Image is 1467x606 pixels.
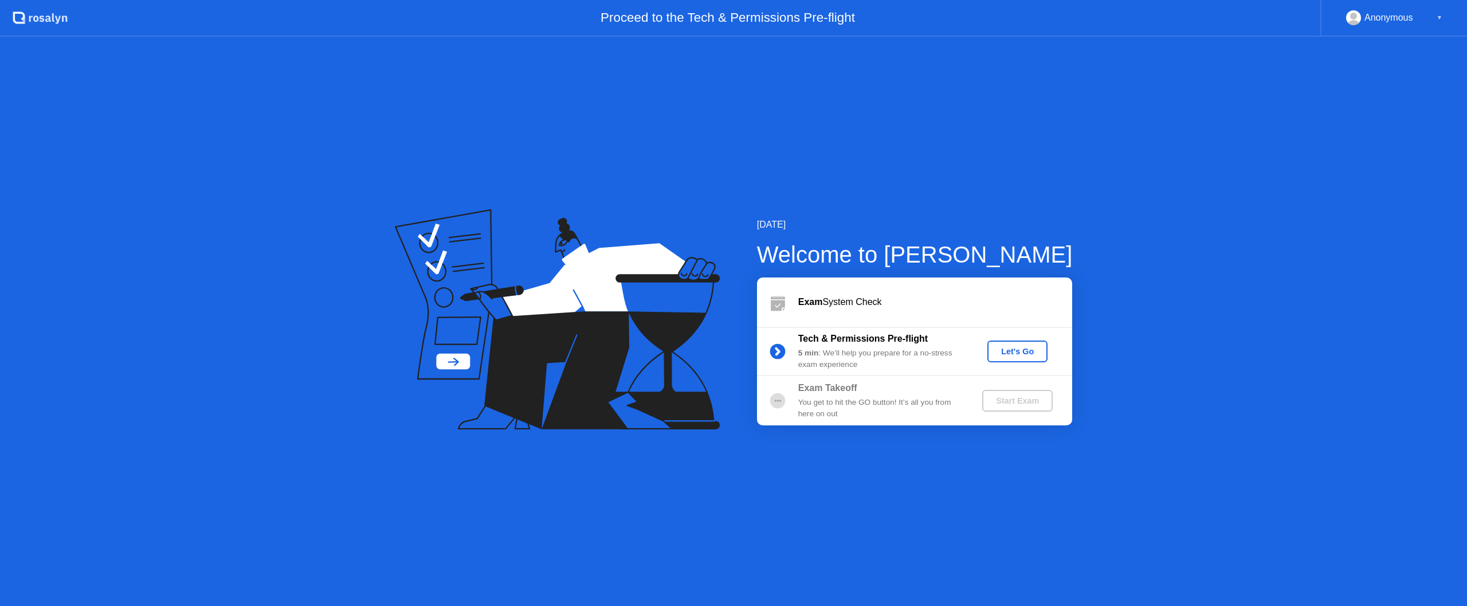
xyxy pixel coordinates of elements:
b: Exam [798,297,823,307]
button: Start Exam [982,390,1053,412]
b: 5 min [798,349,819,357]
div: Anonymous [1364,10,1413,25]
div: Welcome to [PERSON_NAME] [757,237,1073,272]
div: Let's Go [992,347,1043,356]
div: : We’ll help you prepare for a no-stress exam experience [798,347,963,371]
div: ▼ [1437,10,1442,25]
div: [DATE] [757,218,1073,232]
b: Exam Takeoff [798,383,857,393]
div: You get to hit the GO button! It’s all you from here on out [798,397,963,420]
b: Tech & Permissions Pre-flight [798,334,928,343]
button: Let's Go [987,341,1048,362]
div: System Check [798,295,1072,309]
div: Start Exam [987,396,1048,405]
